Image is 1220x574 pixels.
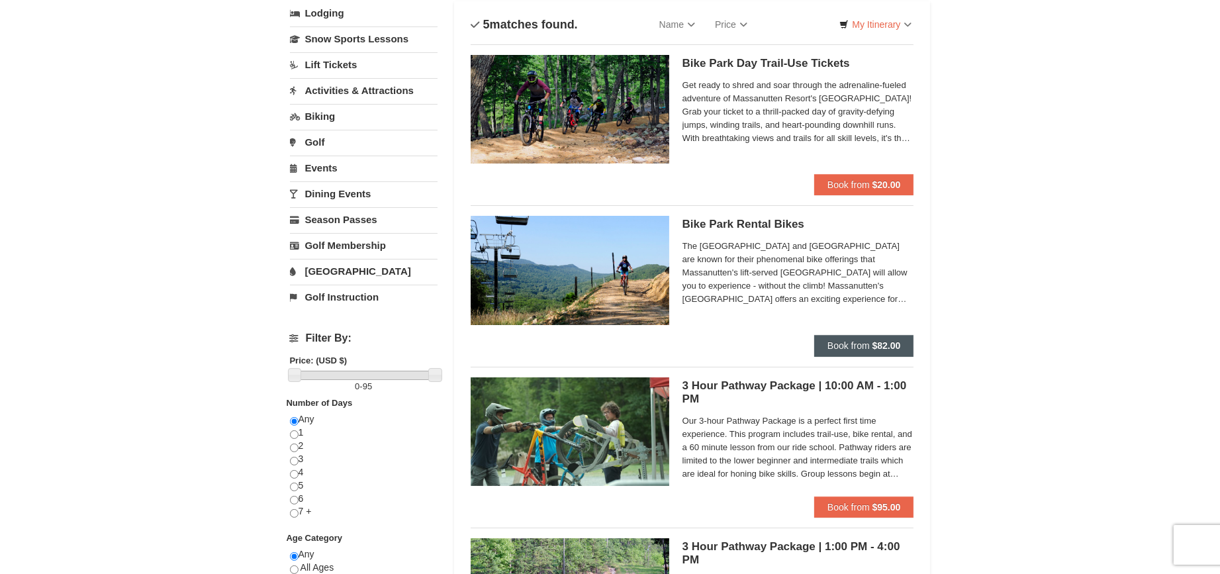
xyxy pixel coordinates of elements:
[290,1,438,25] a: Lodging
[831,15,920,34] a: My Itinerary
[682,540,914,567] h5: 3 Hour Pathway Package | 1:00 PM - 4:00 PM
[290,104,438,128] a: Biking
[363,381,372,391] span: 95
[872,502,901,512] strong: $95.00
[827,340,870,351] span: Book from
[290,259,438,283] a: [GEOGRAPHIC_DATA]
[471,377,669,486] img: 6619923-41-e7b00406.jpg
[471,18,578,31] h4: matches found.
[287,398,353,408] strong: Number of Days
[471,216,669,324] img: 6619923-15-103d8a09.jpg
[814,335,914,356] button: Book from $82.00
[290,285,438,309] a: Golf Instruction
[682,79,914,145] span: Get ready to shred and soar through the adrenaline-fueled adventure of Massanutten Resort's [GEOG...
[287,533,343,543] strong: Age Category
[827,179,870,190] span: Book from
[301,562,334,573] span: All Ages
[814,174,914,195] button: Book from $20.00
[290,413,438,532] div: Any 1 2 3 4 5 6 7 +
[483,18,490,31] span: 5
[814,497,914,518] button: Book from $95.00
[682,379,914,406] h5: 3 Hour Pathway Package | 10:00 AM - 1:00 PM
[682,218,914,231] h5: Bike Park Rental Bikes
[290,356,348,365] strong: Price: (USD $)
[471,55,669,164] img: 6619923-14-67e0640e.jpg
[290,380,438,393] label: -
[290,332,438,344] h4: Filter By:
[705,11,757,38] a: Price
[649,11,705,38] a: Name
[290,130,438,154] a: Golf
[290,52,438,77] a: Lift Tickets
[682,57,914,70] h5: Bike Park Day Trail-Use Tickets
[290,78,438,103] a: Activities & Attractions
[290,156,438,180] a: Events
[355,381,359,391] span: 0
[290,207,438,232] a: Season Passes
[290,26,438,51] a: Snow Sports Lessons
[872,340,901,351] strong: $82.00
[872,179,901,190] strong: $20.00
[682,240,914,306] span: The [GEOGRAPHIC_DATA] and [GEOGRAPHIC_DATA] are known for their phenomenal bike offerings that Ma...
[682,414,914,481] span: Our 3-hour Pathway Package is a perfect first time experience. This program includes trail-use, b...
[290,181,438,206] a: Dining Events
[290,233,438,258] a: Golf Membership
[827,502,870,512] span: Book from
